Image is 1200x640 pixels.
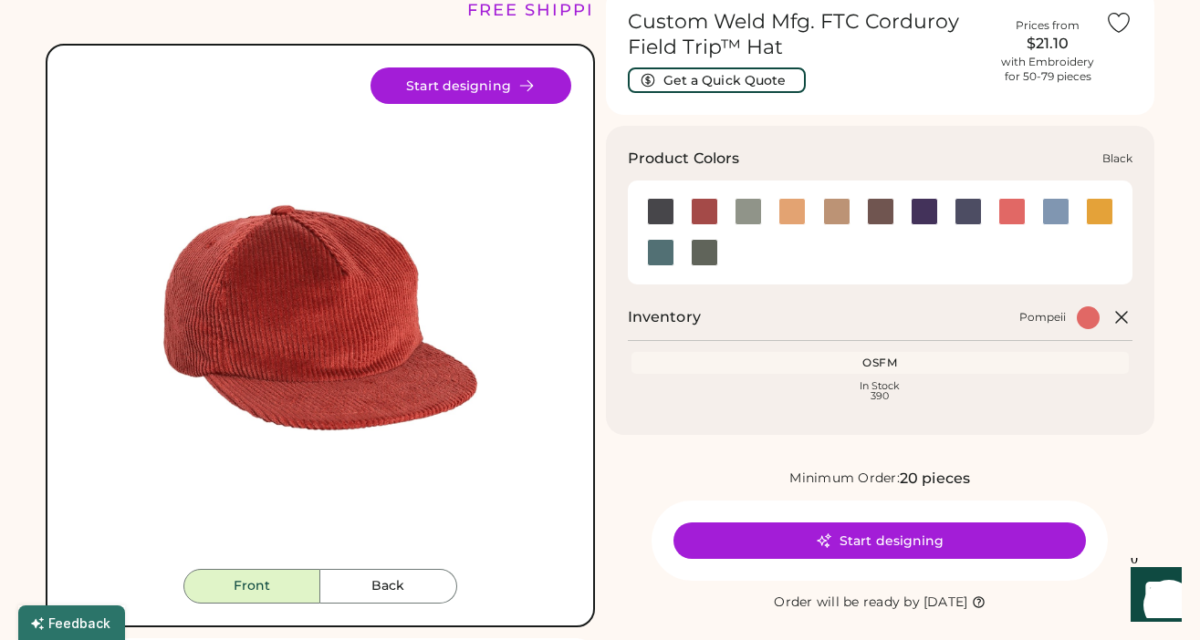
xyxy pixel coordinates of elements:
h1: Custom Weld Mfg. FTC Corduroy Field Trip™ Hat [628,9,991,60]
div: 20 pieces [900,468,970,490]
div: Minimum Order: [789,470,900,488]
div: Prices from [1016,18,1080,33]
img: FTC - Pompeii Front Image [69,67,571,569]
div: Order will be ready by [774,594,920,612]
iframe: Front Chat [1113,558,1192,636]
button: Back [320,569,457,604]
div: In Stock 390 [635,381,1126,401]
button: Front [183,569,320,604]
div: FTC Style Image [69,67,571,569]
div: [DATE] [923,594,968,612]
div: Pompeii [1019,310,1066,325]
h2: Inventory [628,306,701,328]
div: with Embroidery for 50-79 pieces [1001,55,1094,84]
button: Get a Quick Quote [628,67,806,93]
h3: Product Colors [628,148,740,170]
button: Start designing [673,522,1086,559]
button: Start designing [370,67,571,104]
div: OSFM [635,356,1126,370]
div: $21.10 [1001,33,1094,55]
div: Black [1102,151,1132,166]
